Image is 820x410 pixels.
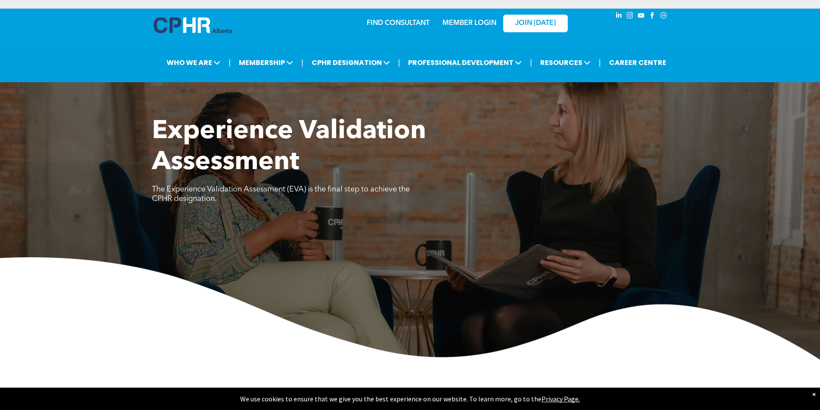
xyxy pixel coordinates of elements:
[367,20,430,27] a: FIND CONSULTANT
[229,54,231,71] li: |
[301,54,303,71] li: |
[614,11,624,22] a: linkedin
[405,55,524,71] span: PROFESSIONAL DEVELOPMENT
[503,15,568,32] a: JOIN [DATE]
[515,19,556,28] span: JOIN [DATE]
[236,55,296,71] span: MEMBERSHIP
[530,54,532,71] li: |
[648,11,657,22] a: facebook
[152,185,410,203] span: The Experience Validation Assessment (EVA) is the final step to achieve the CPHR designation.
[637,11,646,22] a: youtube
[625,11,635,22] a: instagram
[152,119,426,176] span: Experience Validation Assessment
[154,17,232,33] img: A blue and white logo for cp alberta
[542,395,580,403] a: Privacy Page.
[538,55,593,71] span: RESOURCES
[599,54,601,71] li: |
[812,390,816,398] div: Dismiss notification
[309,55,393,71] span: CPHR DESIGNATION
[659,11,668,22] a: Social network
[164,55,223,71] span: WHO WE ARE
[398,54,400,71] li: |
[606,55,669,71] a: CAREER CENTRE
[442,20,496,27] a: MEMBER LOGIN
